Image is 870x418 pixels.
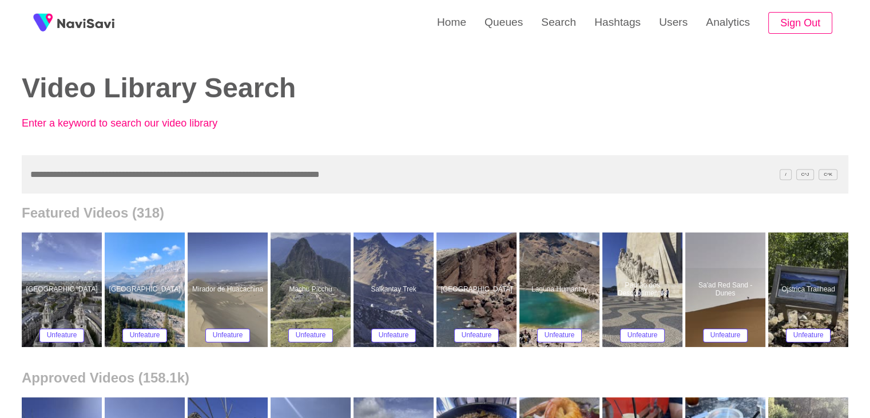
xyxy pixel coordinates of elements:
button: Unfeature [371,329,416,342]
span: C^J [796,169,815,180]
a: Ojstrica TrailheadOjstrica TrailheadUnfeature [768,232,851,347]
h2: Featured Videos (318) [22,205,848,221]
a: [GEOGRAPHIC_DATA]Catedral de San Pablo de LondresUnfeature [22,232,105,347]
h2: Video Library Search [22,73,418,104]
a: Laguna HumantayLaguna HumantayUnfeature [519,232,602,347]
a: Sa'ad Red Sand - DunesSa'ad Red Sand - DunesUnfeature [685,232,768,347]
img: fireSpot [57,17,114,29]
span: / [780,169,791,180]
button: Unfeature [122,329,168,342]
p: Enter a keyword to search our video library [22,117,273,129]
h2: Approved Videos (158.1k) [22,370,848,386]
button: Unfeature [620,329,665,342]
a: [GEOGRAPHIC_DATA]Peyto LakeUnfeature [105,232,188,347]
button: Unfeature [288,329,333,342]
a: Mirador de HuacachinaMirador de HuacachinaUnfeature [188,232,271,347]
a: Padrão dos DescobrimentosPadrão dos DescobrimentosUnfeature [602,232,685,347]
button: Unfeature [537,329,582,342]
a: Salkantay TrekSalkantay TrekUnfeature [353,232,436,347]
button: Unfeature [39,329,85,342]
span: C^K [819,169,837,180]
a: Machu PicchuMachu PicchuUnfeature [271,232,353,347]
button: Unfeature [454,329,499,342]
button: Unfeature [205,329,251,342]
a: [GEOGRAPHIC_DATA]Red BeachUnfeature [436,232,519,347]
button: Sign Out [768,12,832,34]
button: Unfeature [786,329,831,342]
button: Unfeature [703,329,748,342]
img: fireSpot [29,9,57,37]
